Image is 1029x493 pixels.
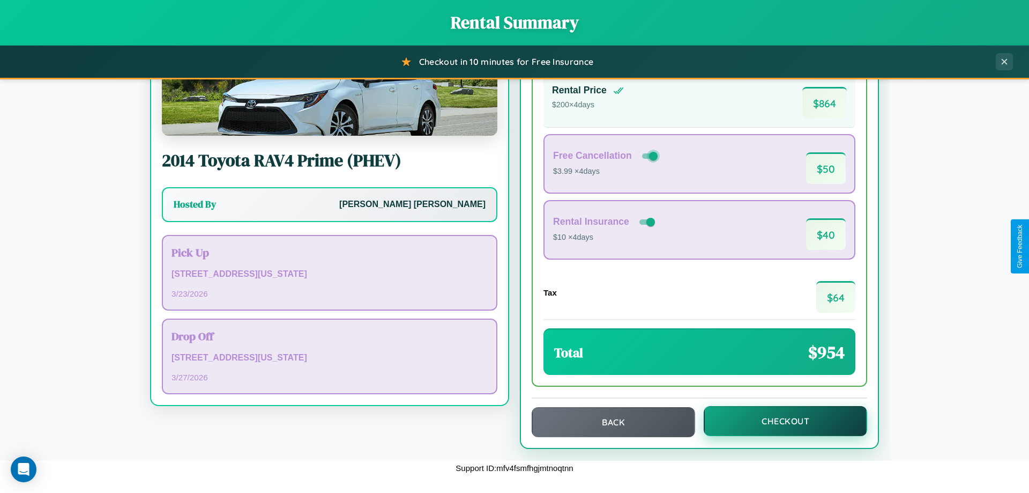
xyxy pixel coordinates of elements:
[171,286,488,301] p: 3 / 23 / 2026
[802,87,847,119] span: $ 864
[174,198,216,211] h3: Hosted By
[1016,225,1024,268] div: Give Feedback
[171,267,488,282] p: [STREET_ADDRESS][US_STATE]
[553,231,657,245] p: $10 × 4 days
[419,56,593,67] span: Checkout in 10 minutes for Free Insurance
[553,165,660,179] p: $3.99 × 4 days
[11,457,36,482] div: Open Intercom Messenger
[553,150,632,161] h4: Free Cancellation
[816,281,855,313] span: $ 64
[339,197,486,212] p: [PERSON_NAME] [PERSON_NAME]
[171,350,488,366] p: [STREET_ADDRESS][US_STATE]
[171,370,488,385] p: 3 / 27 / 2026
[171,328,488,344] h3: Drop Off
[456,461,573,475] p: Support ID: mfv4fsmfhgjmtnoqtnn
[162,28,497,136] img: Toyota RAV4 Prime (PHEV)
[543,288,557,297] h4: Tax
[11,11,1018,34] h1: Rental Summary
[171,245,488,260] h3: Pick Up
[704,406,867,436] button: Checkout
[532,407,695,437] button: Back
[552,85,607,96] h4: Rental Price
[553,216,629,227] h4: Rental Insurance
[552,98,624,112] p: $ 200 × 4 days
[806,218,846,250] span: $ 40
[162,149,497,172] h2: 2014 Toyota RAV4 Prime (PHEV)
[554,344,583,362] h3: Total
[808,341,845,364] span: $ 954
[806,152,846,184] span: $ 50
